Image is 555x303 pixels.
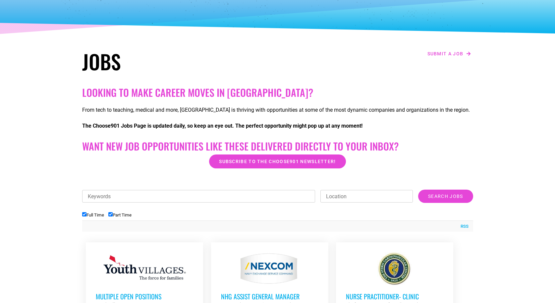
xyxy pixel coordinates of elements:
[82,212,86,216] input: Full Time
[425,49,473,58] a: Submit a job
[82,190,315,203] input: Keywords
[346,292,443,301] h3: Nurse Practitioner- Clinic
[320,190,413,203] input: Location
[457,223,469,230] a: RSS
[82,123,362,129] strong: The Choose901 Jobs Page is updated daily, so keep an eye out. The perfect opportunity might pop u...
[108,212,113,216] input: Part Time
[82,87,473,98] h2: Looking to make career moves in [GEOGRAPHIC_DATA]?
[427,51,464,56] span: Submit a job
[82,140,473,152] h2: Want New Job Opportunities like these Delivered Directly to your Inbox?
[82,49,274,73] h1: Jobs
[82,106,473,114] p: From tech to teaching, medical and more, [GEOGRAPHIC_DATA] is thriving with opportunities at some...
[221,292,318,301] h3: NHG ASSIST GENERAL MANAGER
[418,190,473,203] input: Search Jobs
[96,292,193,301] h3: Multiple Open Positions
[108,212,132,217] label: Part Time
[219,159,336,164] span: Subscribe to the Choose901 newsletter!
[209,154,346,168] a: Subscribe to the Choose901 newsletter!
[82,212,104,217] label: Full Time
